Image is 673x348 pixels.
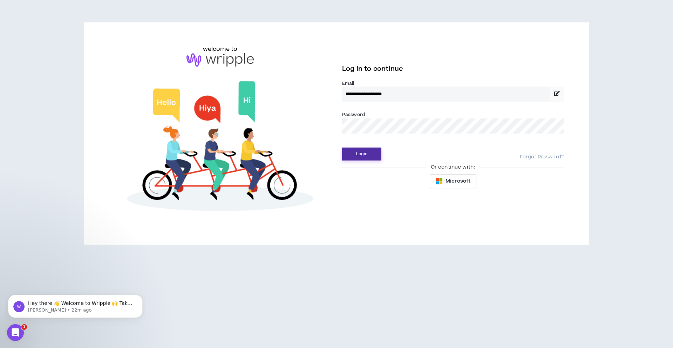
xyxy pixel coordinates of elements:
label: Email [342,80,564,87]
img: Welcome to Wripple [109,74,331,222]
h6: welcome to [203,45,238,53]
button: Login [342,148,381,161]
label: Password [342,111,365,118]
iframe: Intercom live chat [7,324,24,341]
span: Log in to continue [342,64,403,73]
span: 1 [21,324,27,330]
span: Or continue with: [426,163,480,171]
iframe: Intercom notifications message [5,280,145,329]
span: Microsoft [446,177,470,185]
button: Microsoft [430,174,476,188]
a: Forgot Password? [520,154,564,161]
img: logo-brand.png [186,53,254,67]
